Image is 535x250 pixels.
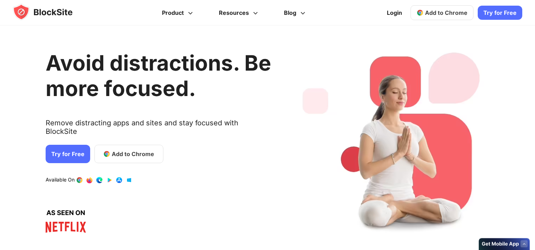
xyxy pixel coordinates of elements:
a: Add to Chrome [94,145,163,163]
a: Login [383,4,406,21]
img: chrome-icon.svg [417,9,424,16]
h1: Avoid distractions. Be more focused. [46,50,271,101]
span: Add to Chrome [425,9,467,16]
img: blocksite-icon.5d769676.svg [13,4,86,20]
a: Add to Chrome [411,5,473,20]
text: Remove distracting apps and sites and stay focused with BlockSite [46,119,271,141]
text: Available On [46,177,75,184]
a: Try for Free [46,145,90,163]
span: Add to Chrome [112,150,154,158]
a: Try for Free [478,6,522,20]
